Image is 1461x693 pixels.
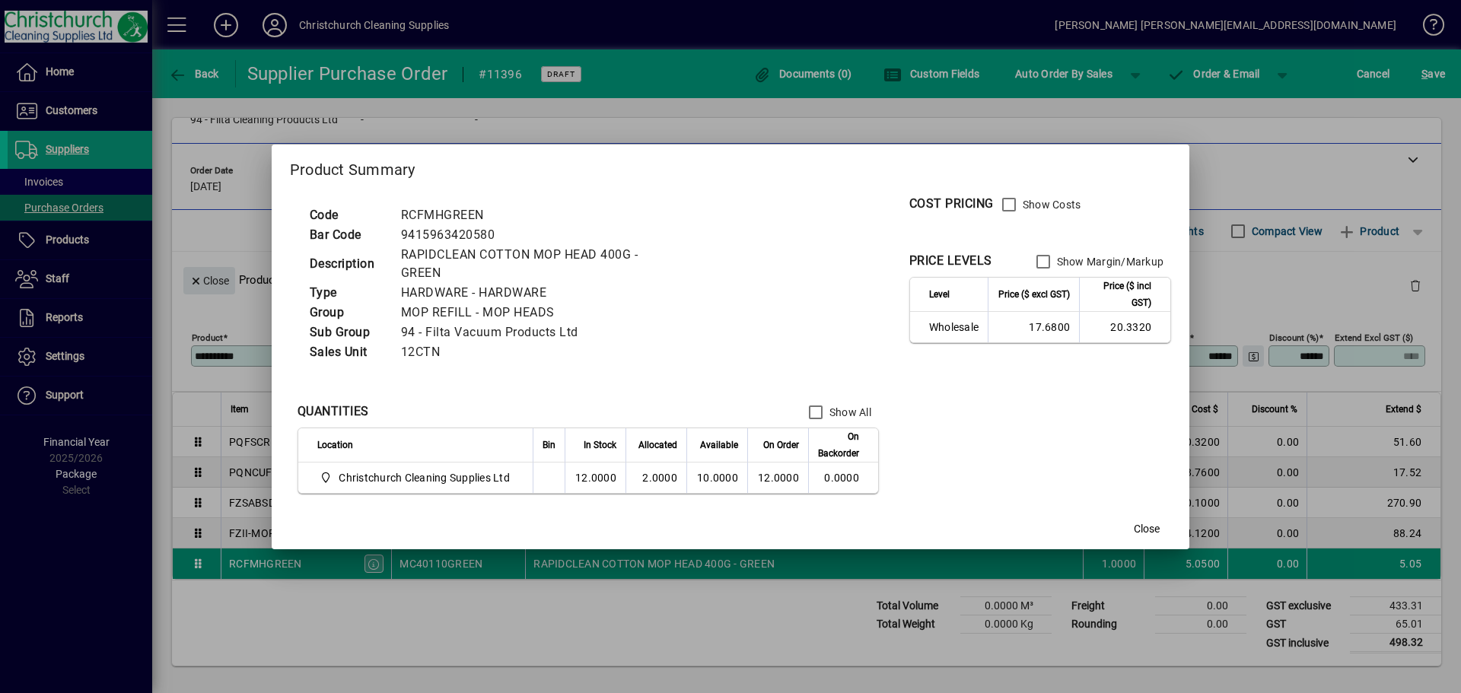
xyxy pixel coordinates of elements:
[988,312,1079,342] td: 17.6800
[393,283,670,303] td: HARDWARE - HARDWARE
[302,245,393,283] td: Description
[339,470,510,485] span: Christchurch Cleaning Supplies Ltd
[584,437,616,453] span: In Stock
[686,463,747,493] td: 10.0000
[272,145,1189,189] h2: Product Summary
[638,437,677,453] span: Allocated
[393,342,670,362] td: 12CTN
[302,205,393,225] td: Code
[1089,278,1151,311] span: Price ($ incl GST)
[302,283,393,303] td: Type
[543,437,555,453] span: Bin
[302,303,393,323] td: Group
[565,463,625,493] td: 12.0000
[393,225,670,245] td: 9415963420580
[393,323,670,342] td: 94 - Filta Vacuum Products Ltd
[808,463,878,493] td: 0.0000
[929,319,979,335] span: Wholesale
[763,437,799,453] span: On Order
[1134,521,1160,537] span: Close
[1079,312,1170,342] td: 20.3320
[302,342,393,362] td: Sales Unit
[998,286,1070,303] span: Price ($ excl GST)
[826,405,871,420] label: Show All
[317,469,516,487] span: Christchurch Cleaning Supplies Ltd
[393,303,670,323] td: MOP REFILL - MOP HEADS
[302,225,393,245] td: Bar Code
[758,472,799,484] span: 12.0000
[909,252,992,270] div: PRICE LEVELS
[700,437,738,453] span: Available
[909,195,994,213] div: COST PRICING
[625,463,686,493] td: 2.0000
[1054,254,1164,269] label: Show Margin/Markup
[1020,197,1081,212] label: Show Costs
[818,428,859,462] span: On Backorder
[298,402,369,421] div: QUANTITIES
[317,437,353,453] span: Location
[929,286,950,303] span: Level
[302,323,393,342] td: Sub Group
[393,205,670,225] td: RCFMHGREEN
[1122,516,1171,543] button: Close
[393,245,670,283] td: RAPIDCLEAN COTTON MOP HEAD 400G - GREEN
